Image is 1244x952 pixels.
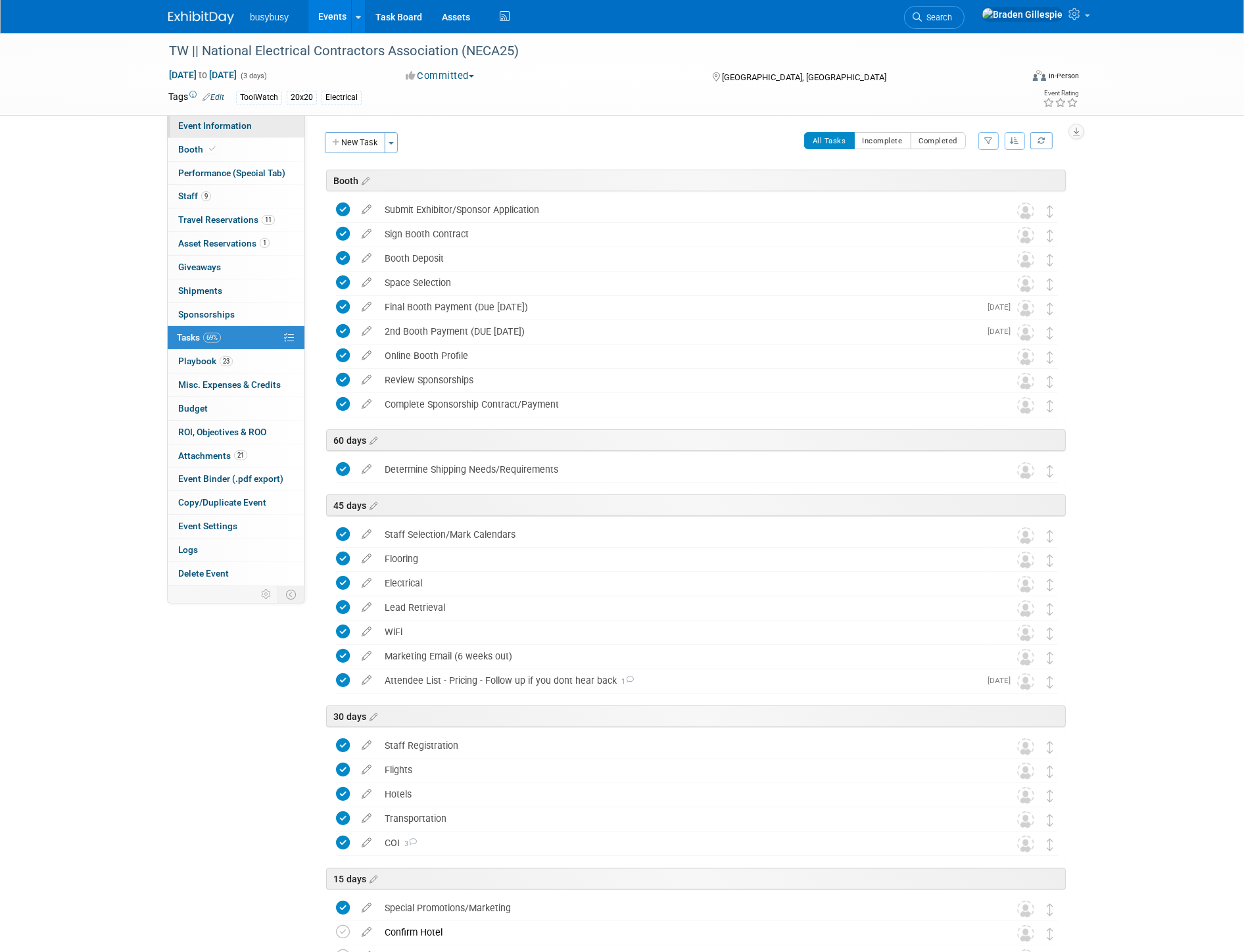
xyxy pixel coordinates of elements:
i: Move task [1047,814,1053,826]
i: Move task [1047,903,1053,916]
a: edit [355,837,378,849]
span: Booth [178,144,218,155]
i: Move task [1047,579,1053,591]
div: ToolWatch [236,91,282,105]
img: Unassigned [1017,811,1034,828]
i: Move task [1047,765,1053,778]
img: Unassigned [1017,300,1034,317]
span: [DATE] [988,327,1017,336]
button: All Tasks [804,132,855,149]
div: Booth [326,170,1066,191]
i: Move task [1047,790,1053,802]
a: Performance (Special Tab) [168,162,304,185]
a: edit [355,650,378,662]
i: Move task [1047,465,1053,477]
a: edit [355,577,378,589]
a: Copy/Duplicate Event [168,491,304,514]
i: Move task [1047,652,1053,664]
img: Unassigned [1017,324,1034,341]
div: Review Sponsorships [378,369,991,391]
span: Misc. Expenses & Credits [178,379,281,390]
span: 21 [234,450,247,460]
img: Unassigned [1017,600,1034,617]
a: edit [355,228,378,240]
i: Move task [1047,375,1053,388]
a: Budget [168,397,304,420]
div: COI [378,832,991,854]
a: Refresh [1030,132,1053,149]
img: Unassigned [1017,397,1034,414]
span: Asset Reservations [178,238,270,249]
i: Move task [1047,229,1053,242]
span: Tasks [177,332,221,343]
i: Move task [1047,400,1053,412]
a: edit [355,553,378,565]
span: 23 [220,356,233,366]
div: Booth Deposit [378,247,991,270]
span: Performance (Special Tab) [178,168,285,178]
span: [GEOGRAPHIC_DATA], [GEOGRAPHIC_DATA] [722,72,886,82]
div: Event Format [944,68,1079,88]
span: [DATE] [988,676,1017,685]
div: Electrical [322,91,362,105]
a: edit [355,764,378,776]
i: Move task [1047,928,1053,940]
a: Playbook23 [168,350,304,373]
div: Special Promotions/Marketing [378,897,991,919]
i: Move task [1047,554,1053,567]
a: Giveaways [168,256,304,279]
span: 69% [203,333,221,343]
span: Sponsorships [178,309,235,320]
i: Move task [1047,676,1053,688]
i: Move task [1047,327,1053,339]
i: Move task [1047,254,1053,266]
span: Travel Reservations [178,214,275,225]
a: edit [355,813,378,824]
span: [DATE] [DATE] [168,69,237,81]
div: 15 days [326,868,1066,890]
td: Personalize Event Tab Strip [255,586,278,603]
div: Complete Sponsorship Contract/Payment [378,393,991,416]
a: Edit sections [358,174,370,187]
span: Shipments [178,285,222,296]
a: edit [355,529,378,540]
i: Move task [1047,205,1053,218]
div: 30 days [326,705,1066,727]
a: Logs [168,538,304,561]
span: Delete Event [178,568,229,579]
button: Committed [401,69,479,83]
span: to [197,70,209,80]
a: Staff9 [168,185,304,208]
a: edit [355,740,378,751]
a: Booth [168,138,304,161]
i: Booth reservation complete [209,145,216,153]
td: Tags [168,90,224,105]
span: Logs [178,544,198,555]
a: Shipments [168,279,304,302]
i: Move task [1047,278,1053,291]
div: Confirm Hotel [378,921,991,943]
img: Unassigned [1017,227,1034,244]
a: Travel Reservations11 [168,208,304,231]
a: edit [355,602,378,613]
div: Flights [378,759,991,781]
span: Attachments [178,450,247,461]
span: 1 [617,677,634,686]
a: Edit [203,93,224,102]
a: edit [355,325,378,337]
a: edit [355,252,378,264]
a: Misc. Expenses & Credits [168,373,304,396]
button: Incomplete [854,132,911,149]
a: edit [355,277,378,289]
img: Unassigned [1017,673,1034,690]
div: Space Selection [378,272,991,294]
span: Giveaways [178,262,221,272]
img: Braden Gillespie [982,7,1063,22]
a: Edit sections [366,498,377,512]
a: Edit sections [366,433,377,446]
img: Unassigned [1017,763,1034,780]
span: 1 [260,238,270,248]
div: Flooring [378,548,991,570]
a: edit [355,675,378,686]
span: 11 [262,215,275,225]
